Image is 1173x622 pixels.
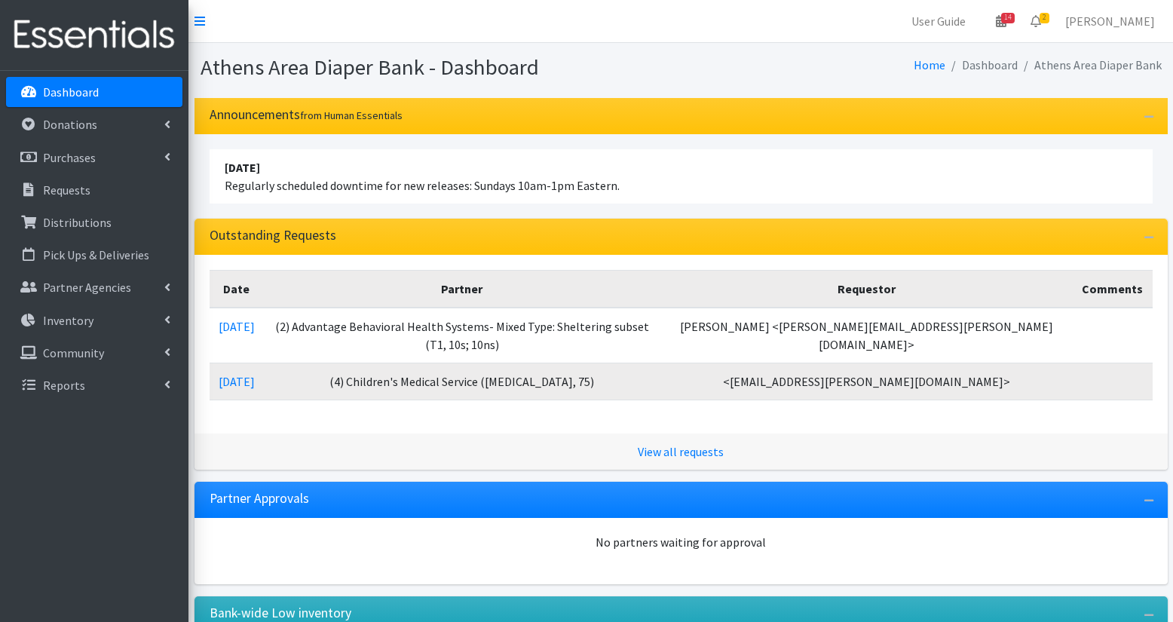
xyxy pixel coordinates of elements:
th: Comments [1073,270,1152,308]
td: <[EMAIL_ADDRESS][PERSON_NAME][DOMAIN_NAME]> [660,363,1073,400]
td: (4) Children's Medical Service ([MEDICAL_DATA], 75) [264,363,660,400]
a: Pick Ups & Deliveries [6,240,182,270]
a: 14 [984,6,1018,36]
th: Requestor [660,270,1073,308]
th: Date [210,270,264,308]
a: Community [6,338,182,368]
li: Athens Area Diaper Bank [1018,54,1162,76]
a: Inventory [6,305,182,336]
a: View all requests [638,444,724,459]
a: [DATE] [219,319,255,334]
p: Requests [43,182,90,198]
h3: Announcements [210,107,403,123]
a: 2 [1018,6,1053,36]
a: Distributions [6,207,182,237]
a: [DATE] [219,374,255,389]
small: from Human Essentials [300,109,403,122]
span: 2 [1040,13,1049,23]
div: No partners waiting for approval [210,533,1153,551]
p: Reports [43,378,85,393]
li: Regularly scheduled downtime for new releases: Sundays 10am-1pm Eastern. [210,149,1153,204]
a: Partner Agencies [6,272,182,302]
a: User Guide [899,6,978,36]
p: Inventory [43,313,93,328]
a: Dashboard [6,77,182,107]
li: Dashboard [945,54,1018,76]
strong: [DATE] [225,160,260,175]
h3: Outstanding Requests [210,228,336,244]
p: Partner Agencies [43,280,131,295]
img: HumanEssentials [6,10,182,60]
td: (2) Advantage Behavioral Health Systems- Mixed Type: Sheltering subset (T1, 10s; 10ns) [264,308,660,363]
p: Purchases [43,150,96,165]
h1: Athens Area Diaper Bank - Dashboard [201,54,675,81]
p: Pick Ups & Deliveries [43,247,149,262]
p: Donations [43,117,97,132]
a: Reports [6,370,182,400]
a: [PERSON_NAME] [1053,6,1167,36]
h3: Bank-wide Low inventory [210,605,351,621]
p: Dashboard [43,84,99,100]
a: Requests [6,175,182,205]
a: Purchases [6,142,182,173]
td: [PERSON_NAME] <[PERSON_NAME][EMAIL_ADDRESS][PERSON_NAME][DOMAIN_NAME]> [660,308,1073,363]
p: Community [43,345,104,360]
a: Donations [6,109,182,139]
span: 14 [1001,13,1015,23]
th: Partner [264,270,660,308]
p: Distributions [43,215,112,230]
h3: Partner Approvals [210,491,309,507]
a: Home [914,57,945,72]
